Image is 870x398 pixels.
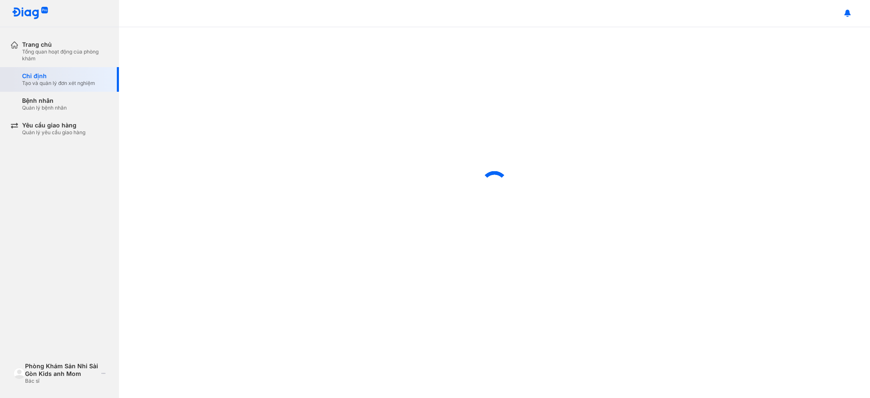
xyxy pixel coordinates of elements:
[22,80,95,87] div: Tạo và quản lý đơn xét nghiệm
[22,48,109,62] div: Tổng quan hoạt động của phòng khám
[22,41,109,48] div: Trang chủ
[22,97,67,104] div: Bệnh nhân
[25,362,98,378] div: Phòng Khám Sản Nhi Sài Gòn Kids anh Mom
[22,104,67,111] div: Quản lý bệnh nhân
[25,378,98,384] div: Bác sĩ
[22,121,85,129] div: Yêu cầu giao hàng
[22,72,95,80] div: Chỉ định
[22,129,85,136] div: Quản lý yêu cầu giao hàng
[14,368,25,379] img: logo
[12,7,48,20] img: logo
